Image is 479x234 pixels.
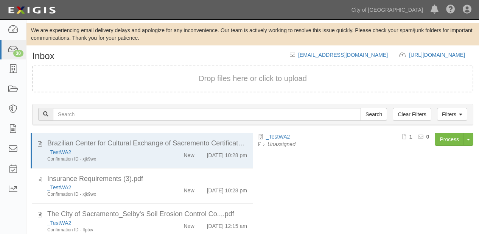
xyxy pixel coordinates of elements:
[409,52,473,58] a: [URL][DOMAIN_NAME]
[426,134,429,140] b: 0
[53,108,361,121] input: Search
[435,133,464,146] a: Process
[47,149,71,155] a: _TestWA2
[13,50,23,57] div: 30
[47,219,159,227] div: _TestWA2
[47,184,159,191] div: _TestWA2
[437,108,467,121] a: Filters
[184,148,194,159] div: New
[6,3,58,17] img: logo-5460c22ac91f19d4615b14bd174203de0afe785f0fc80cf4dbbc73dc1793850b.png
[207,219,247,230] div: [DATE] 12:15 am
[184,184,194,194] div: New
[266,134,290,140] a: _TestWA2
[47,227,159,233] div: Confirmation ID - ffptxv
[32,51,54,61] h1: Inbox
[298,52,388,58] a: [EMAIL_ADDRESS][DOMAIN_NAME]
[409,134,412,140] b: 1
[47,174,247,184] div: Insurance Requirements (3).pdf
[348,2,427,17] a: City of [GEOGRAPHIC_DATA]
[47,156,159,162] div: Confirmation ID - xjk9wx
[26,27,479,42] div: We are experiencing email delivery delays and apologize for any inconvenience. Our team is active...
[47,191,159,198] div: Confirmation ID - xjk9wx
[207,148,247,159] div: [DATE] 10:28 pm
[393,108,431,121] a: Clear Filters
[47,220,71,226] a: _TestWA2
[184,219,194,230] div: New
[207,184,247,194] div: [DATE] 10:28 pm
[47,148,159,156] div: _TestWA2
[267,141,295,147] a: Unassigned
[199,73,307,84] button: Drop files here or click to upload
[47,184,71,190] a: _TestWA2
[47,209,247,219] div: The City of Sacramento_Selby's Soil Erosion Control Co..,.pdf
[361,108,387,121] input: Search
[446,5,455,14] i: Help Center - Complianz
[47,139,247,148] div: Brazilian Center for Cultural Exchange of Sacremento Certificate.pdf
